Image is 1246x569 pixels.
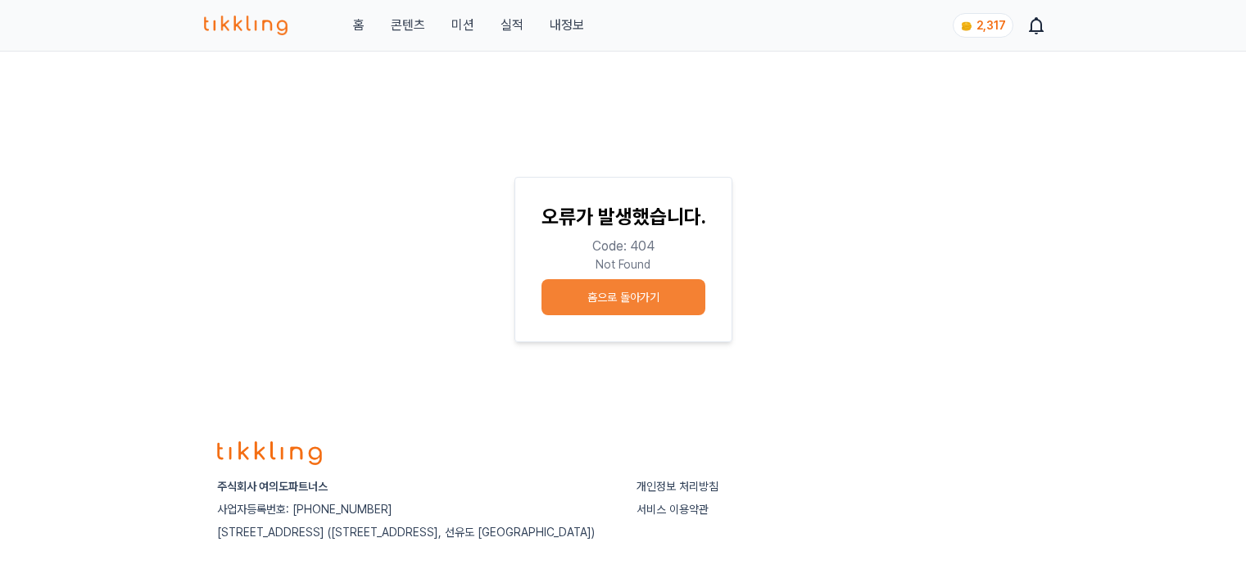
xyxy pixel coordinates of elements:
p: 오류가 발생했습니다. [541,204,705,230]
a: 개인정보 처리방침 [637,480,718,493]
a: 서비스 이용약관 [637,503,709,516]
a: 내정보 [550,16,584,35]
a: 콘텐츠 [391,16,425,35]
p: [STREET_ADDRESS] ([STREET_ADDRESS], 선유도 [GEOGRAPHIC_DATA]) [217,524,610,540]
img: logo [217,441,322,466]
span: 2,317 [976,19,1006,32]
a: 홈으로 돌아가기 [541,273,705,315]
button: 미션 [451,16,474,35]
img: 티끌링 [204,16,288,35]
p: 사업자등록번호: [PHONE_NUMBER] [217,501,610,517]
p: Not Found [541,256,705,273]
a: coin 2,317 [953,13,1010,38]
button: 홈으로 돌아가기 [541,279,705,315]
img: coin [960,20,973,33]
a: 실적 [501,16,523,35]
p: 주식회사 여의도파트너스 [217,478,610,494]
p: Code: 404 [541,237,705,256]
a: 홈 [353,16,365,35]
